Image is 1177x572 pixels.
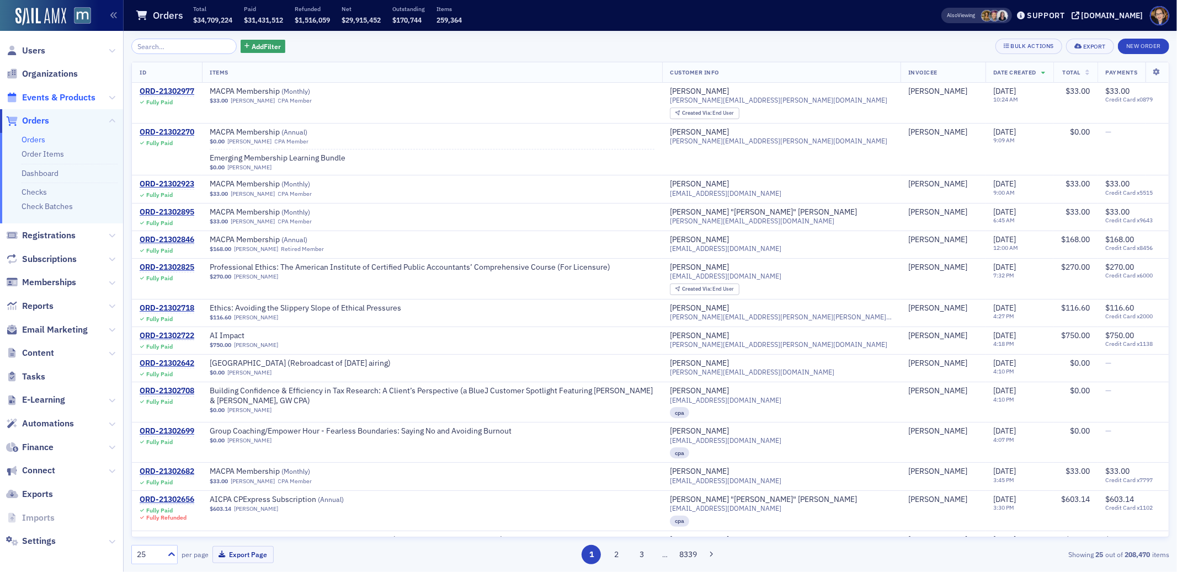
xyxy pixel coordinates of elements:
a: [PERSON_NAME] [908,207,967,217]
div: CPA Member [278,190,312,197]
a: [PERSON_NAME] [227,369,271,376]
span: MACPA Membership [210,127,349,137]
div: End User [682,110,734,116]
span: [PERSON_NAME][EMAIL_ADDRESS][PERSON_NAME][PERSON_NAME][DOMAIN_NAME] [670,313,893,321]
a: E-Learning [6,394,65,406]
span: AICPA CPExpress Subscription [210,495,349,505]
span: Laura Swann [981,10,993,22]
span: Emily Miller [908,263,978,272]
a: [PERSON_NAME] "[PERSON_NAME]" [PERSON_NAME] [670,207,857,217]
span: [DATE] [993,303,1016,313]
a: Subscriptions [6,253,77,265]
div: ORD-21302656 [140,495,194,505]
span: Group Coaching/Empower Hour - Fearless Boundaries: Saying No and Avoiding Burnout [210,426,512,436]
p: Outstanding [392,5,425,13]
span: ( Monthly ) [281,467,310,475]
a: Tasks [6,371,45,383]
span: Rajesh Patel [908,235,978,245]
a: MACPA Membership (Monthly) [210,467,349,477]
span: ( Annual ) [281,235,307,244]
div: [PERSON_NAME] [908,495,967,505]
a: Ethics: Avoiding the Slippery Slope of Ethical Pressures [210,303,401,313]
span: [EMAIL_ADDRESS][DOMAIN_NAME] [670,189,781,197]
div: [PERSON_NAME] [670,386,729,396]
span: ID [140,68,146,76]
a: [PERSON_NAME] [670,87,729,97]
a: [PERSON_NAME] [231,218,275,225]
div: [DOMAIN_NAME] [1082,10,1143,20]
span: $33.00 [1066,207,1090,217]
div: ORD-21302699 [140,426,194,436]
a: [PERSON_NAME] [670,263,729,272]
span: $116.60 [210,314,231,321]
button: AddFilter [241,40,286,54]
span: ( Annual ) [318,495,344,504]
span: Settings [22,535,56,547]
span: [PERSON_NAME][EMAIL_ADDRESS][PERSON_NAME][DOMAIN_NAME] [670,96,887,104]
a: [PERSON_NAME] [908,426,967,436]
a: ORD-21302923 [140,179,194,189]
span: Registrations [22,229,76,242]
a: [PERSON_NAME] [670,179,729,189]
a: MACPA Membership (Monthly) [210,207,349,217]
div: Also [947,12,958,19]
span: — [1105,127,1111,137]
span: MACPA Membership [210,179,349,189]
div: [PERSON_NAME] [908,87,967,97]
a: Email Marketing [6,324,88,336]
a: Registrations [6,229,76,242]
a: [PERSON_NAME] [670,467,729,477]
time: 7:32 PM [993,271,1014,279]
a: [PERSON_NAME] [234,314,278,321]
span: E-Learning [22,394,65,406]
a: [PERSON_NAME] [908,331,967,341]
a: Professional Ethics: The American Institute of Certified Public Accountants’ Comprehensive Course... [210,263,610,272]
a: Checks [22,187,47,197]
a: Automations [6,418,74,430]
div: Fully Paid [146,140,173,147]
p: Items [436,5,462,13]
span: Created Via : [682,285,713,292]
span: $33.00 [1066,86,1090,96]
a: Order Items [22,149,64,159]
a: [PERSON_NAME] [670,235,729,245]
a: Orders [22,135,45,145]
a: [PERSON_NAME] [670,359,729,368]
span: $0.00 [210,164,225,171]
a: Memberships [6,276,76,288]
button: 2 [607,545,626,564]
div: [PERSON_NAME] [670,331,729,341]
div: ORD-21302708 [140,386,194,396]
span: $168.00 [1061,234,1090,244]
span: $0.00 [1070,127,1090,137]
p: Total [193,5,232,13]
a: [GEOGRAPHIC_DATA] (Rebroadcast of [DATE] airing) [210,359,391,368]
span: [PERSON_NAME][EMAIL_ADDRESS][DOMAIN_NAME] [670,217,834,225]
div: ORD-21302682 [140,467,194,477]
span: MACPA Membership [210,235,349,245]
a: MACPA Membership (Monthly) [210,179,349,189]
a: ORD-21302649 [140,535,194,545]
span: Memberships [22,276,76,288]
a: Orders [6,115,49,127]
span: Users [22,45,45,57]
div: ORD-21302846 [140,235,194,245]
a: [PERSON_NAME] [908,359,967,368]
span: Scott Hartranft [908,179,978,189]
span: Reports [22,300,54,312]
a: Users [6,45,45,57]
span: Created Via : [682,109,713,116]
div: ORD-21302642 [140,359,194,368]
button: 1 [582,545,601,564]
div: End User [682,286,734,292]
div: [PERSON_NAME] [908,386,967,396]
div: Created Via: End User [670,284,739,295]
a: ORD-21302825 [140,263,194,272]
a: [PERSON_NAME] [670,535,729,545]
